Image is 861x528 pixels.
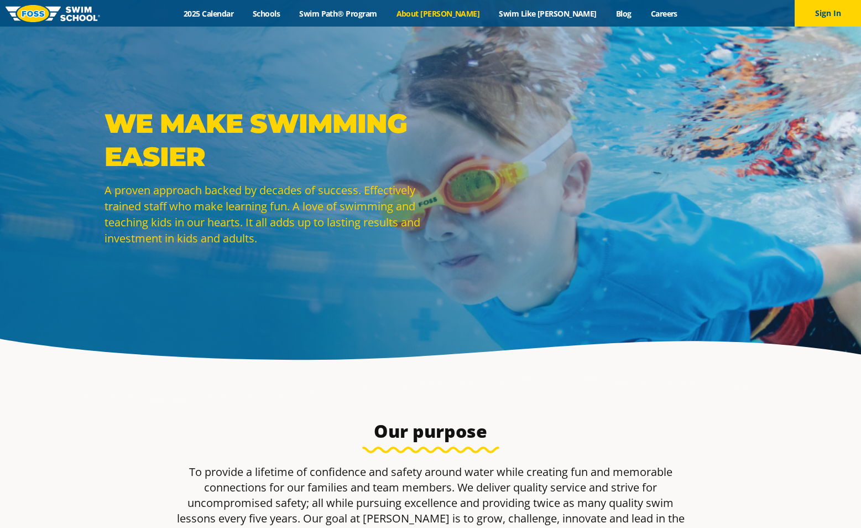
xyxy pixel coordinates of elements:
[170,420,692,442] h3: Our purpose
[641,8,687,19] a: Careers
[606,8,641,19] a: Blog
[489,8,607,19] a: Swim Like [PERSON_NAME]
[105,107,425,173] p: WE MAKE SWIMMING EASIER
[290,8,387,19] a: Swim Path® Program
[174,8,243,19] a: 2025 Calendar
[243,8,290,19] a: Schools
[387,8,489,19] a: About [PERSON_NAME]
[105,182,425,246] p: A proven approach backed by decades of success. Effectively trained staff who make learning fun. ...
[6,5,100,22] img: FOSS Swim School Logo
